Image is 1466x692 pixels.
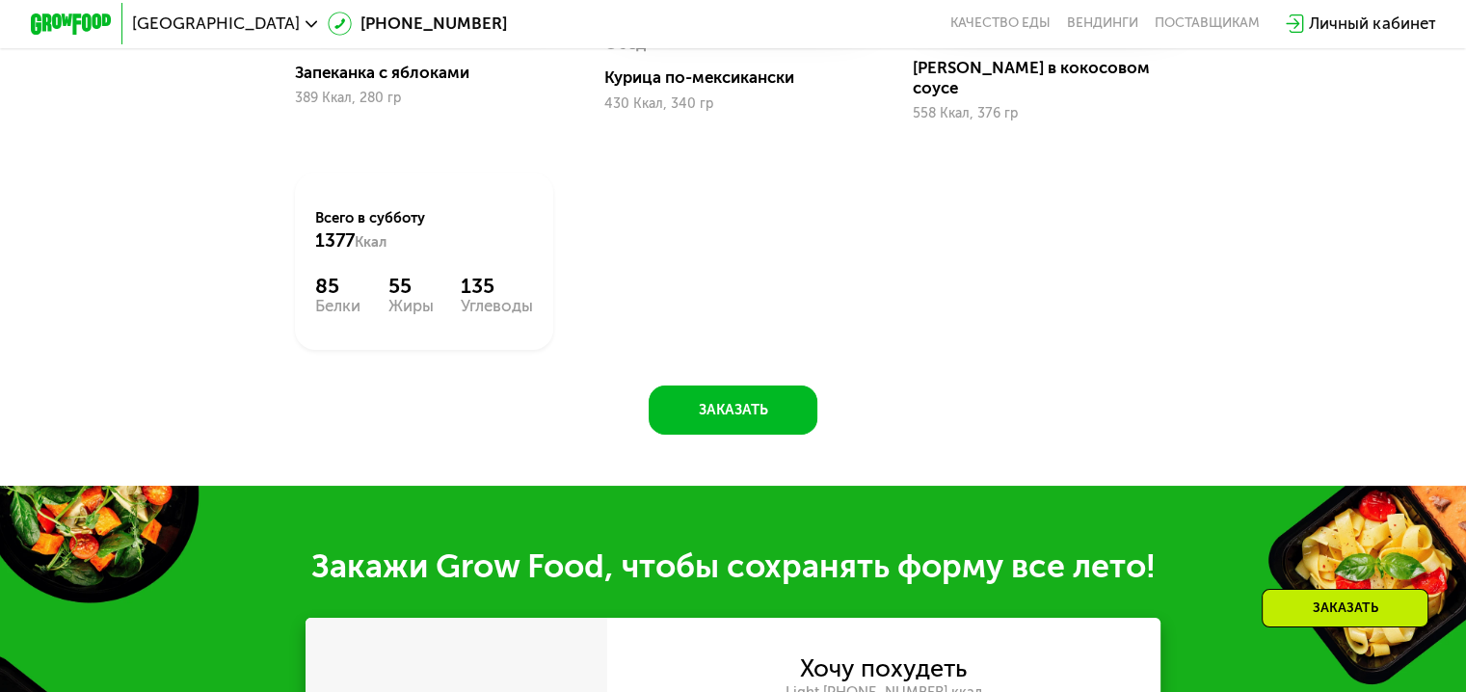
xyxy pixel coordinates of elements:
[1309,12,1435,36] div: Личный кабинет
[388,298,434,314] div: Жиры
[315,208,532,253] div: Всего в субботу
[913,58,1186,98] div: [PERSON_NAME] в кокосовом соусе
[315,274,360,298] div: 85
[295,91,553,106] div: 389 Ккал, 280 гр
[355,233,386,251] span: Ккал
[800,657,967,679] div: Хочу похудеть
[388,274,434,298] div: 55
[315,229,355,252] span: 1377
[461,298,533,314] div: Углеводы
[1155,15,1260,32] div: поставщикам
[913,106,1171,121] div: 558 Ккал, 376 гр
[950,15,1051,32] a: Качество еды
[132,15,300,32] span: [GEOGRAPHIC_DATA]
[1067,15,1138,32] a: Вендинги
[315,298,360,314] div: Белки
[1262,589,1428,627] div: Заказать
[295,63,569,83] div: Запеканка с яблоками
[328,12,507,36] a: [PHONE_NUMBER]
[604,67,878,88] div: Курица по-мексикански
[461,274,533,298] div: 135
[604,96,863,112] div: 430 Ккал, 340 гр
[649,386,817,435] button: Заказать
